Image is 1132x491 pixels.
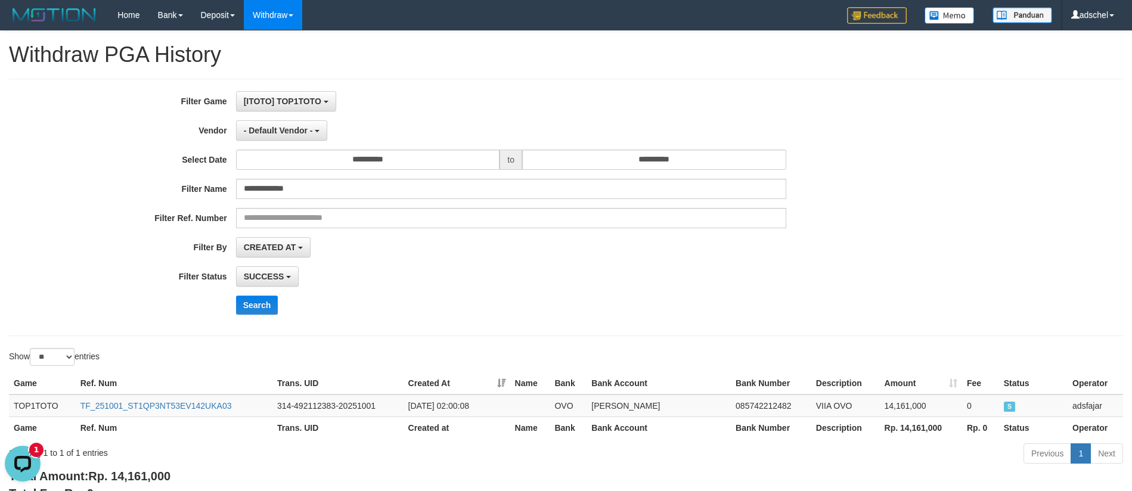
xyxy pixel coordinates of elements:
[880,394,962,417] td: 14,161,000
[962,372,999,394] th: Fee
[999,417,1068,439] th: Status
[550,394,587,417] td: OVO
[962,394,999,417] td: 0
[236,120,328,141] button: - Default Vendor -
[925,7,975,24] img: Button%20Memo.svg
[236,296,278,315] button: Search
[880,372,962,394] th: Amount: activate to sort column ascending
[731,372,811,394] th: Bank Number
[587,417,731,439] th: Bank Account
[550,372,587,394] th: Bank
[9,394,76,417] td: TOP1TOTO
[29,2,44,16] div: New messages notification
[999,372,1068,394] th: Status
[1071,443,1091,464] a: 1
[9,6,100,24] img: MOTION_logo.png
[244,243,296,252] span: CREATED AT
[880,417,962,439] th: Rp. 14,161,000
[272,417,404,439] th: Trans. UID
[76,372,272,394] th: Ref. Num
[236,266,299,287] button: SUCCESS
[550,417,587,439] th: Bank
[962,417,999,439] th: Rp. 0
[9,372,76,394] th: Game
[88,470,170,483] span: Rp. 14,161,000
[272,372,404,394] th: Trans. UID
[404,372,510,394] th: Created At: activate to sort column ascending
[9,43,1123,67] h1: Withdraw PGA History
[9,348,100,366] label: Show entries
[731,394,811,417] td: 085742212482
[80,401,232,411] a: TF_251001_ST1QP3NT53EV142UKA03
[9,442,463,459] div: Showing 1 to 1 of 1 entries
[30,348,75,366] select: Showentries
[811,417,880,439] th: Description
[244,97,321,106] span: [ITOTO] TOP1TOTO
[1068,394,1123,417] td: adsfajar
[9,470,170,483] b: Total Amount:
[847,7,907,24] img: Feedback.jpg
[510,417,550,439] th: Name
[587,394,731,417] td: [PERSON_NAME]
[404,417,510,439] th: Created at
[9,417,76,439] th: Game
[1068,372,1123,394] th: Operator
[500,150,522,170] span: to
[1024,443,1071,464] a: Previous
[510,372,550,394] th: Name
[811,372,880,394] th: Description
[1004,402,1016,412] span: SUCCESS
[244,272,284,281] span: SUCCESS
[76,417,272,439] th: Ref. Num
[272,394,404,417] td: 314-492112383-20251001
[1068,417,1123,439] th: Operator
[236,91,336,111] button: [ITOTO] TOP1TOTO
[811,394,880,417] td: VIIA OVO
[5,5,41,41] button: Open LiveChat chat widget
[993,7,1052,23] img: panduan.png
[244,126,313,135] span: - Default Vendor -
[587,372,731,394] th: Bank Account
[731,417,811,439] th: Bank Number
[236,237,311,257] button: CREATED AT
[404,394,510,417] td: [DATE] 02:00:08
[1090,443,1123,464] a: Next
